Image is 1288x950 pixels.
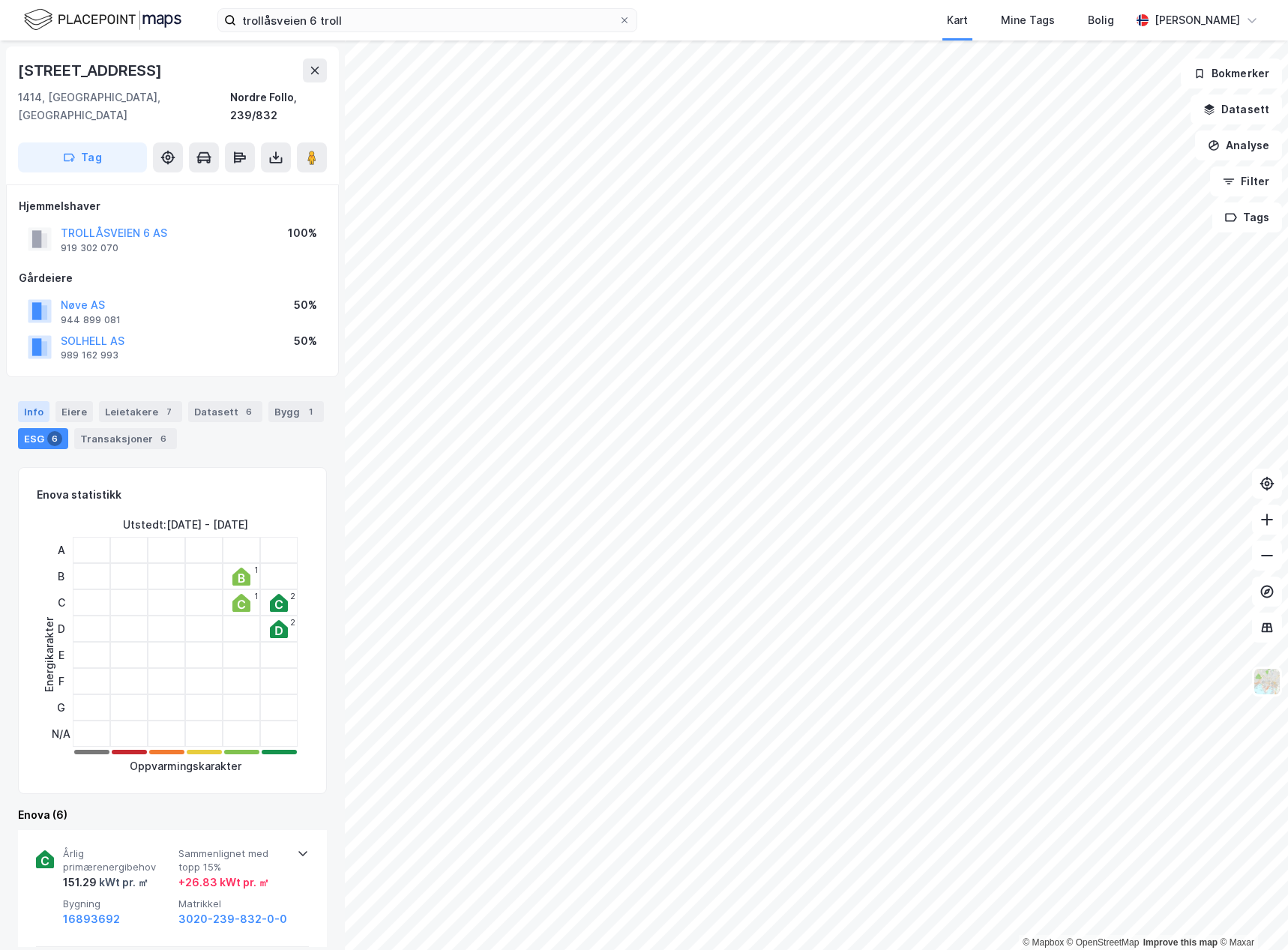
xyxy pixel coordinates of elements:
span: Sammenlignet med topp 15% [178,847,288,874]
div: 919 302 070 [61,242,118,254]
div: Kontrollprogram for chat [1213,878,1288,950]
div: Info [18,401,49,422]
span: Årlig primærenergibehov [63,847,172,874]
div: 2 [290,618,295,627]
button: 16893692 [63,910,120,928]
div: Oppvarmingskarakter [130,757,241,775]
div: Eiere [55,401,93,422]
div: 7 [161,404,176,419]
div: 989 162 993 [61,349,118,361]
button: Bokmerker [1181,58,1282,88]
div: C [52,589,70,616]
a: Improve this map [1143,937,1218,948]
button: Analyse [1195,130,1282,160]
div: 50% [294,332,317,350]
div: Enova (6) [18,806,327,824]
div: Kart [947,11,968,29]
button: 3020-239-832-0-0 [178,910,287,928]
div: E [52,642,70,668]
div: Mine Tags [1001,11,1055,29]
div: Energikarakter [40,617,58,692]
div: 944 899 081 [61,314,121,326]
input: Søk på adresse, matrikkel, gårdeiere, leietakere eller personer [236,9,619,31]
div: Leietakere [99,401,182,422]
button: Datasett [1191,94,1282,124]
div: 1 [254,565,258,574]
div: N/A [52,721,70,747]
div: ESG [18,428,68,449]
img: Z [1253,667,1281,696]
div: A [52,537,70,563]
button: Tag [18,142,147,172]
div: Hjemmelshaver [19,197,326,215]
div: Gårdeiere [19,269,326,287]
div: [STREET_ADDRESS] [18,58,165,82]
div: kWt pr. ㎡ [97,874,148,892]
div: Bolig [1088,11,1114,29]
div: 2 [290,592,295,601]
div: 1 [303,404,318,419]
span: Bygning [63,898,172,910]
div: [PERSON_NAME] [1155,11,1240,29]
div: Transaksjoner [74,428,177,449]
a: Mapbox [1023,937,1064,948]
div: F [52,668,70,694]
div: 6 [47,431,62,446]
div: 100% [288,224,317,242]
div: 151.29 [63,874,148,892]
div: B [52,563,70,589]
img: logo.f888ab2527a4732fd821a326f86c7f29.svg [24,7,181,33]
div: + 26.83 kWt pr. ㎡ [178,874,269,892]
div: 6 [156,431,171,446]
div: 6 [241,404,256,419]
div: Nordre Follo, 239/832 [230,88,327,124]
div: 1 [254,592,258,601]
div: Bygg [268,401,324,422]
div: Enova statistikk [37,486,121,504]
div: G [52,694,70,721]
div: Datasett [188,401,262,422]
button: Filter [1210,166,1282,196]
div: 50% [294,296,317,314]
span: Matrikkel [178,898,288,910]
iframe: Chat Widget [1213,878,1288,950]
div: D [52,616,70,642]
a: OpenStreetMap [1067,937,1140,948]
button: Tags [1212,202,1282,232]
div: Utstedt : [DATE] - [DATE] [123,516,248,534]
div: 1414, [GEOGRAPHIC_DATA], [GEOGRAPHIC_DATA] [18,88,230,124]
